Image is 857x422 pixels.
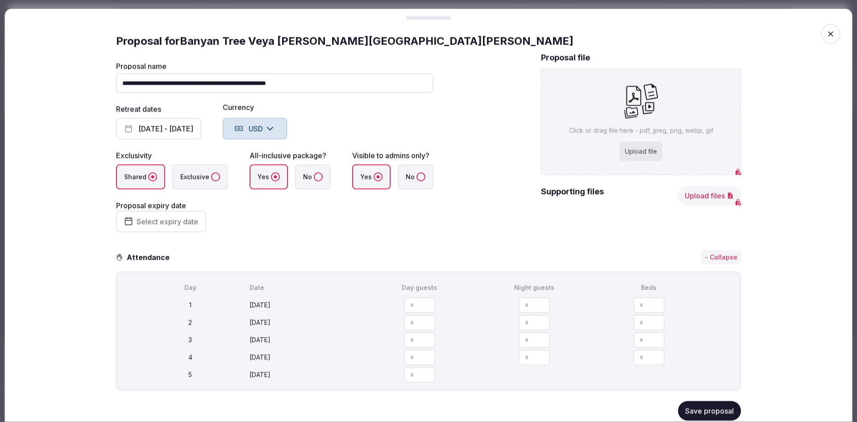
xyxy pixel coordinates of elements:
[116,164,165,189] label: Shared
[135,318,246,327] div: 2
[250,151,326,160] label: All-inclusive package?
[116,104,161,113] label: Retreat dates
[135,283,246,292] div: Day
[250,335,361,344] div: [DATE]
[352,164,391,189] label: Yes
[148,172,157,181] button: Shared
[211,172,220,181] button: Exclusive
[314,172,323,181] button: No
[478,283,590,292] div: Night guests
[135,370,246,379] div: 5
[137,217,198,226] span: Select expiry date
[223,118,287,139] button: USD
[250,370,361,379] div: [DATE]
[250,301,361,309] div: [DATE]
[116,201,186,210] label: Proposal expiry date
[295,164,331,189] label: No
[620,142,662,161] div: Upload file
[541,52,590,63] h2: Proposal file
[271,172,280,181] button: Yes
[116,118,201,139] button: [DATE] - [DATE]
[116,211,206,232] button: Select expiry date
[223,104,287,111] label: Currency
[116,63,433,70] label: Proposal name
[416,172,425,181] button: No
[678,401,741,421] button: Save proposal
[250,283,361,292] div: Date
[569,126,713,135] p: Click or drag file here - pdf, jpeg, png, webp, gif
[250,318,361,327] div: [DATE]
[701,250,741,264] button: - Collapse
[541,186,604,205] h2: Supporting files
[678,186,741,205] button: Upload files
[135,301,246,309] div: 1
[352,151,429,160] label: Visible to admins only?
[250,164,288,189] label: Yes
[593,283,704,292] div: Beds
[364,283,475,292] div: Day guests
[116,151,152,160] label: Exclusivity
[250,353,361,362] div: [DATE]
[135,353,246,362] div: 4
[172,164,228,189] label: Exclusive
[398,164,433,189] label: No
[135,335,246,344] div: 3
[374,172,383,181] button: Yes
[116,34,741,48] div: Proposal for Banyan Tree Veya [PERSON_NAME][GEOGRAPHIC_DATA][PERSON_NAME]
[123,252,177,263] h3: Attendance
